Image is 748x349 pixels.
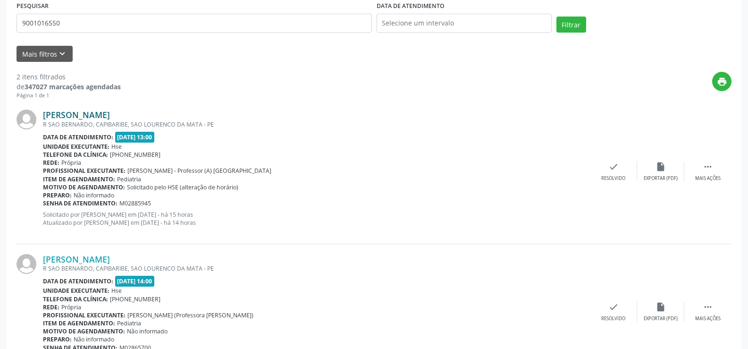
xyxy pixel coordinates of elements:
b: Profissional executante: [43,311,126,319]
span: [PHONE_NUMBER] [110,295,160,303]
div: R SAO BERNARDO, CAPIBARIBE, SAO LOURENCO DA MATA - PE [43,120,590,128]
span: Própria [61,303,81,311]
b: Telefone da clínica: [43,151,108,159]
i:  [703,162,713,172]
b: Preparo: [43,335,72,343]
span: Própria [61,159,81,167]
input: Selecione um intervalo [377,14,552,33]
div: Resolvido [601,315,625,322]
span: Hse [111,287,122,295]
i: keyboard_arrow_down [57,49,67,59]
span: Solicitado pelo HSE (alteração de horário) [127,183,238,191]
div: Mais ações [695,175,721,182]
a: [PERSON_NAME] [43,110,110,120]
div: Exportar (PDF) [644,175,678,182]
b: Rede: [43,303,59,311]
span: Não informado [74,335,114,343]
span: M02885945 [119,199,151,207]
button: Mais filtroskeyboard_arrow_down [17,46,73,62]
b: Item de agendamento: [43,175,115,183]
span: [PERSON_NAME] - Professor (A) [GEOGRAPHIC_DATA] [127,167,271,175]
b: Telefone da clínica: [43,295,108,303]
span: Não informado [127,327,168,335]
span: [DATE] 14:00 [115,276,155,287]
input: Nome, código do beneficiário ou CPF [17,14,372,33]
p: Solicitado por [PERSON_NAME] em [DATE] - há 15 horas Atualizado por [PERSON_NAME] em [DATE] - há ... [43,211,590,227]
i: insert_drive_file [656,302,666,312]
b: Motivo de agendamento: [43,327,125,335]
b: Unidade executante: [43,143,109,151]
i: check [608,162,619,172]
a: [PERSON_NAME] [43,254,110,264]
b: Data de atendimento: [43,277,113,285]
b: Motivo de agendamento: [43,183,125,191]
b: Preparo: [43,191,72,199]
b: Rede: [43,159,59,167]
b: Item de agendamento: [43,319,115,327]
span: Pediatria [117,175,141,183]
span: Não informado [74,191,114,199]
i:  [703,302,713,312]
div: Resolvido [601,175,625,182]
b: Data de atendimento: [43,133,113,141]
img: img [17,254,36,274]
strong: 347027 marcações agendadas [25,82,121,91]
b: Unidade executante: [43,287,109,295]
div: Página 1 de 1 [17,92,121,100]
i: insert_drive_file [656,162,666,172]
div: de [17,82,121,92]
div: R SAO BERNARDO, CAPIBARIBE, SAO LOURENCO DA MATA - PE [43,264,590,272]
span: Hse [111,143,122,151]
span: [PERSON_NAME] (Professora [PERSON_NAME]) [127,311,253,319]
span: [DATE] 13:00 [115,132,155,143]
button: Filtrar [556,17,586,33]
i: print [717,77,727,87]
img: img [17,110,36,129]
i: check [608,302,619,312]
span: Pediatria [117,319,141,327]
div: Exportar (PDF) [644,315,678,322]
b: Senha de atendimento: [43,199,118,207]
b: Profissional executante: [43,167,126,175]
div: 2 itens filtrados [17,72,121,82]
button: print [712,72,731,91]
div: Mais ações [695,315,721,322]
span: [PHONE_NUMBER] [110,151,160,159]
